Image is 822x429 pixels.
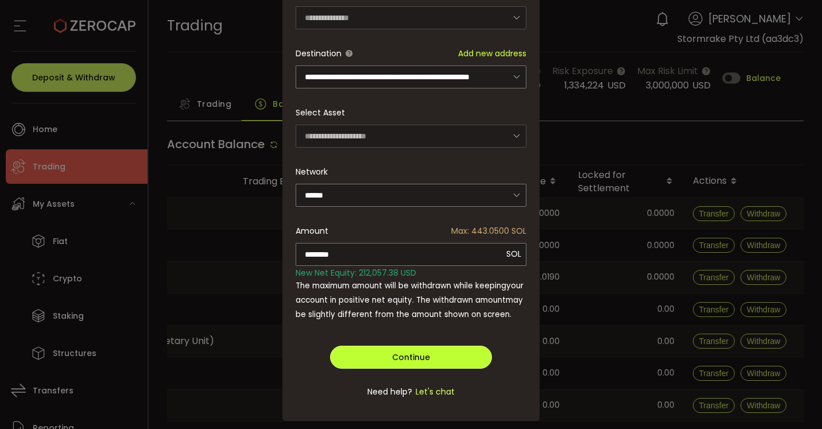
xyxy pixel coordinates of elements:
[330,346,492,369] button: Continue
[296,295,523,320] span: may be slightly different from the amount shown on screen.
[296,267,416,279] span: New Net Equity: 212,057.38 USD
[451,219,526,242] span: Max: 443.0500 SOL
[296,166,328,177] label: Network
[506,248,521,260] span: SOL
[765,374,822,429] iframe: Chat Widget
[296,219,328,242] span: Amount
[296,280,506,291] span: The maximum amount will be withdrawn while keeping
[367,386,412,397] span: Need help?
[296,280,524,306] span: your account in positive net equity. The withdrawn amount
[392,351,430,363] span: Continue
[412,386,455,397] span: Let's chat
